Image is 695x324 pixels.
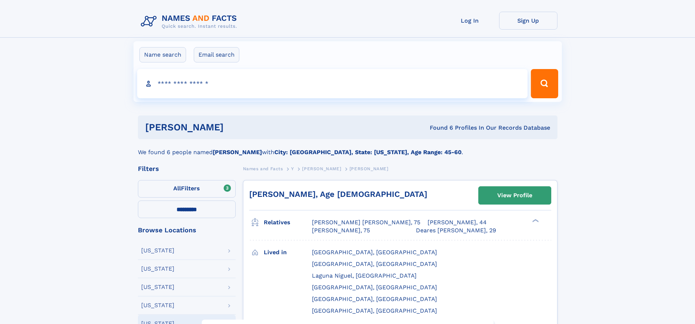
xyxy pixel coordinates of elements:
[531,69,558,98] button: Search Button
[243,164,283,173] a: Names and Facts
[138,139,557,157] div: We found 6 people named with .
[137,69,528,98] input: search input
[302,164,341,173] a: [PERSON_NAME]
[497,187,532,204] div: View Profile
[312,226,370,235] a: [PERSON_NAME], 75
[499,12,557,30] a: Sign Up
[312,272,417,279] span: Laguna Niguel, [GEOGRAPHIC_DATA]
[249,190,427,199] a: [PERSON_NAME], Age [DEMOGRAPHIC_DATA]
[312,284,437,291] span: [GEOGRAPHIC_DATA], [GEOGRAPHIC_DATA]
[145,123,327,132] h1: [PERSON_NAME]
[441,12,499,30] a: Log In
[302,166,341,171] span: [PERSON_NAME]
[312,260,437,267] span: [GEOGRAPHIC_DATA], [GEOGRAPHIC_DATA]
[350,166,389,171] span: [PERSON_NAME]
[428,218,487,226] a: [PERSON_NAME], 44
[141,302,174,308] div: [US_STATE]
[138,165,236,172] div: Filters
[312,307,437,314] span: [GEOGRAPHIC_DATA], [GEOGRAPHIC_DATA]
[141,284,174,290] div: [US_STATE]
[139,47,186,62] label: Name search
[312,218,420,226] a: [PERSON_NAME] [PERSON_NAME], 75
[291,164,294,173] a: Y
[312,249,437,256] span: [GEOGRAPHIC_DATA], [GEOGRAPHIC_DATA]
[213,149,262,156] b: [PERSON_NAME]
[194,47,239,62] label: Email search
[274,149,462,156] b: City: [GEOGRAPHIC_DATA], State: [US_STATE], Age Range: 45-60
[264,216,312,229] h3: Relatives
[138,180,236,198] label: Filters
[264,246,312,259] h3: Lived in
[327,124,550,132] div: Found 6 Profiles In Our Records Database
[479,187,551,204] a: View Profile
[141,266,174,272] div: [US_STATE]
[530,218,539,223] div: ❯
[138,227,236,233] div: Browse Locations
[138,12,243,31] img: Logo Names and Facts
[312,296,437,302] span: [GEOGRAPHIC_DATA], [GEOGRAPHIC_DATA]
[291,166,294,171] span: Y
[173,185,181,192] span: All
[141,248,174,254] div: [US_STATE]
[416,226,496,235] a: Deares [PERSON_NAME], 29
